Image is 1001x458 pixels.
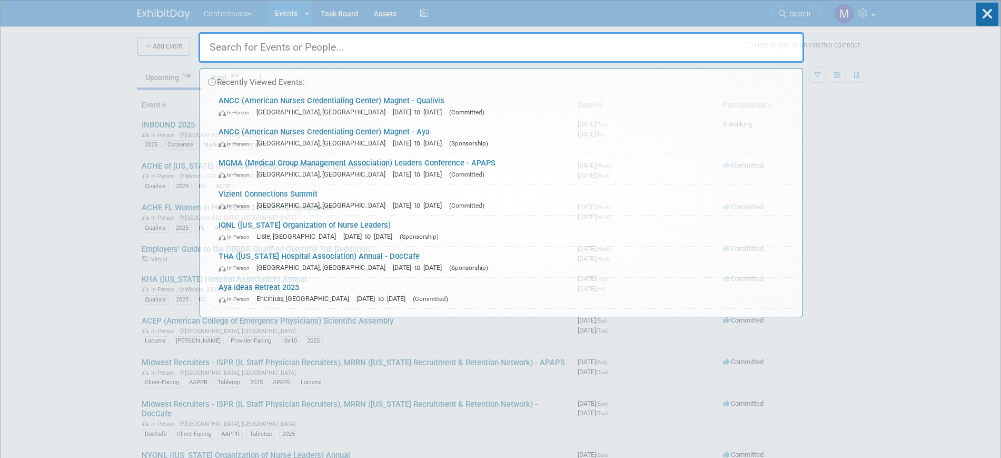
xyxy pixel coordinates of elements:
[393,201,447,209] span: [DATE] to [DATE]
[449,264,488,271] span: (Sponsorship)
[449,202,484,209] span: (Committed)
[213,184,797,215] a: Vizient Connections Summit In-Person [GEOGRAPHIC_DATA], [GEOGRAPHIC_DATA] [DATE] to [DATE] (Commi...
[199,32,804,63] input: Search for Events or People...
[256,295,354,303] span: Encinitas, [GEOGRAPHIC_DATA]
[449,109,484,116] span: (Committed)
[393,264,447,271] span: [DATE] to [DATE]
[219,171,254,178] span: In-Person
[213,122,797,153] a: ANCC (American Nurses Credentialing Center) Magnet - Aya In-Person [GEOGRAPHIC_DATA], [GEOGRAPHIC...
[219,265,254,271] span: In-Person
[356,295,411,303] span: [DATE] to [DATE]
[213,278,797,308] a: Aya Ideas Retreat 2025 In-Person Encinitas, [GEOGRAPHIC_DATA] [DATE] to [DATE] (Committed)
[213,153,797,184] a: MGMA (Medical Group Management Association) Leaders Conference - APAPS In-Person [GEOGRAPHIC_DATA...
[449,171,484,178] span: (Committed)
[205,69,797,91] div: Recently Viewed Events:
[219,140,254,147] span: In-Person
[343,232,398,240] span: [DATE] to [DATE]
[256,232,341,240] span: Lisle, [GEOGRAPHIC_DATA]
[449,140,488,147] span: (Sponsorship)
[256,264,391,271] span: [GEOGRAPHIC_DATA], [GEOGRAPHIC_DATA]
[400,233,439,240] span: (Sponsorship)
[219,202,254,209] span: In-Person
[393,139,447,147] span: [DATE] to [DATE]
[393,108,447,116] span: [DATE] to [DATE]
[256,108,391,116] span: [GEOGRAPHIC_DATA], [GEOGRAPHIC_DATA]
[413,295,448,303] span: (Committed)
[213,216,797,246] a: IONL ([US_STATE] Organization of Nurse Leaders) In-Person Lisle, [GEOGRAPHIC_DATA] [DATE] to [DAT...
[213,247,797,277] a: THA ([US_STATE] Hospital Association) Annual - DocCafe In-Person [GEOGRAPHIC_DATA], [GEOGRAPHIC_D...
[213,91,797,122] a: ANCC (American Nurses Credentialing Center) Magnet - Qualivis In-Person [GEOGRAPHIC_DATA], [GEOGR...
[219,296,254,303] span: In-Person
[256,170,391,178] span: [GEOGRAPHIC_DATA], [GEOGRAPHIC_DATA]
[219,109,254,116] span: In-Person
[256,201,391,209] span: [GEOGRAPHIC_DATA], [GEOGRAPHIC_DATA]
[256,139,391,147] span: [GEOGRAPHIC_DATA], [GEOGRAPHIC_DATA]
[393,170,447,178] span: [DATE] to [DATE]
[219,233,254,240] span: In-Person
